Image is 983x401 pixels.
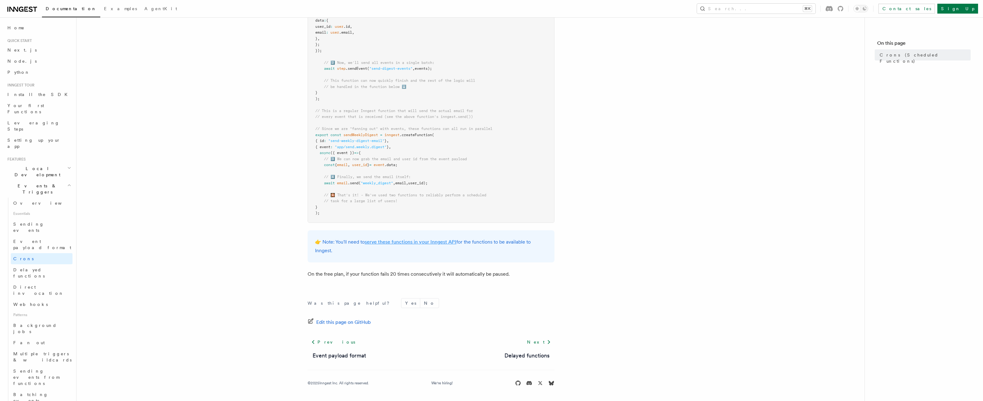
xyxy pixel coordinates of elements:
[5,89,73,100] a: Install the SDK
[104,6,137,11] span: Examples
[13,340,45,345] span: Fan out
[335,24,343,29] span: user
[387,139,389,143] span: ,
[337,181,348,185] span: email
[324,199,397,203] span: // task for a large list of users!
[330,30,339,35] span: user
[324,175,411,179] span: // 4️⃣ Finally, we send the email itself:
[5,165,67,178] span: Local Development
[384,133,400,137] span: inngest
[343,24,350,29] span: .id
[5,22,73,33] a: Home
[315,97,320,101] span: );
[315,109,473,113] span: // This is a regular Inngest function that will send the actual email for
[328,139,384,143] span: "send-weekly-digest-email"
[5,180,73,198] button: Events & Triggers
[877,40,971,49] h4: On this page
[13,256,34,261] span: Crons
[5,56,73,67] a: Node.js
[13,323,57,334] span: Background jobs
[348,181,359,185] span: .send
[11,219,73,236] a: Sending events
[384,139,387,143] span: }
[308,318,371,327] a: Edit this page on GitHub
[406,181,408,185] span: ,
[7,120,60,132] span: Leveraging Steps
[42,2,100,17] a: Documentation
[877,49,971,67] a: Crons (Scheduled Functions)
[5,44,73,56] a: Next.js
[337,163,348,167] span: email
[337,66,346,71] span: step
[367,66,369,71] span: (
[431,381,453,386] a: We're hiring!
[324,66,335,71] span: await
[13,201,77,206] span: Overview
[5,163,73,180] button: Local Development
[315,133,328,137] span: export
[5,157,26,162] span: Features
[393,181,395,185] span: ,
[400,133,432,137] span: .createFunction
[5,117,73,135] a: Leveraging Steps
[315,18,324,23] span: data
[7,138,60,149] span: Setting up your app
[335,163,337,167] span: {
[7,48,37,52] span: Next.js
[324,61,434,65] span: // 2️⃣ Now, we'll send all events in a single batch:
[326,30,328,35] span: :
[697,4,815,14] button: Search...⌘K
[315,36,317,41] span: }
[878,4,935,14] a: Contact sales
[7,92,71,97] span: Install the SDK
[315,205,317,209] span: }
[432,133,434,137] span: (
[315,24,330,29] span: user_id
[315,139,324,143] span: { id
[11,310,73,320] span: Patterns
[7,25,25,31] span: Home
[5,100,73,117] a: Your first Functions
[11,348,73,365] a: Multiple triggers & wildcards
[803,6,812,12] kbd: ⌘K
[7,70,30,75] span: Python
[11,299,73,310] a: Webhooks
[420,299,439,308] button: No
[324,139,326,143] span: :
[13,267,45,278] span: Delayed functions
[352,30,354,35] span: ,
[315,42,320,47] span: };
[315,90,317,95] span: }
[7,103,44,114] span: Your first Functions
[100,2,141,17] a: Examples
[11,209,73,219] span: Essentials
[315,127,492,131] span: // Since we are "fanning out" with events, these functions can all run in parallel
[13,222,44,233] span: Sending events
[308,336,359,348] a: Previous
[315,238,547,255] p: 👉 Note: You'll need to for the functions to be available to Inngest.
[369,163,371,167] span: =
[315,145,330,149] span: { event
[324,18,326,23] span: :
[937,4,978,14] a: Sign Up
[11,337,73,348] a: Fan out
[324,193,486,197] span: // 🎇 That's it! - We've used two functions to reliably perform a scheduled
[13,285,64,296] span: Direct invocation
[308,270,554,278] p: On the free plan, if your function fails 20 times consecutively it will automatically be paused.
[369,66,413,71] span: "send-digest-events"
[348,163,350,167] span: ,
[330,24,333,29] span: :
[361,181,393,185] span: "weekly_digest"
[335,145,387,149] span: "app/send.weekly.digest"
[308,381,369,386] div: © 2025 Inngest Inc. All rights reserved.
[354,151,359,155] span: =>
[324,85,406,89] span: // be handled in the function below ⬇️
[380,133,382,137] span: =
[330,145,333,149] span: :
[853,5,868,12] button: Toggle dark mode
[324,163,335,167] span: const
[5,83,35,88] span: Inngest tour
[415,66,432,71] span: events);
[326,18,328,23] span: {
[359,151,361,155] span: {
